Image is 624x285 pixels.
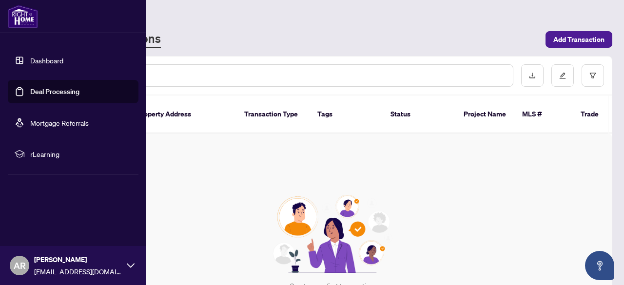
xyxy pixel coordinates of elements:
th: Project Name [456,95,514,133]
span: filter [589,72,596,79]
button: download [521,64,544,87]
button: filter [582,64,604,87]
a: Mortgage Referrals [30,118,89,127]
span: [EMAIL_ADDRESS][DOMAIN_NAME] [34,266,122,277]
span: [PERSON_NAME] [34,254,122,265]
th: Tags [310,95,383,133]
button: Add Transaction [546,31,612,48]
a: Deal Processing [30,87,79,96]
img: Null State Icon [269,195,394,273]
span: download [529,72,536,79]
a: Dashboard [30,56,63,65]
button: edit [551,64,574,87]
img: logo [8,5,38,28]
span: edit [559,72,566,79]
button: Open asap [585,251,614,280]
th: Transaction Type [236,95,310,133]
span: Add Transaction [553,32,604,47]
span: AR [14,259,26,272]
th: Property Address [129,95,236,133]
th: MLS # [514,95,573,133]
th: Status [383,95,456,133]
span: rLearning [30,149,132,159]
